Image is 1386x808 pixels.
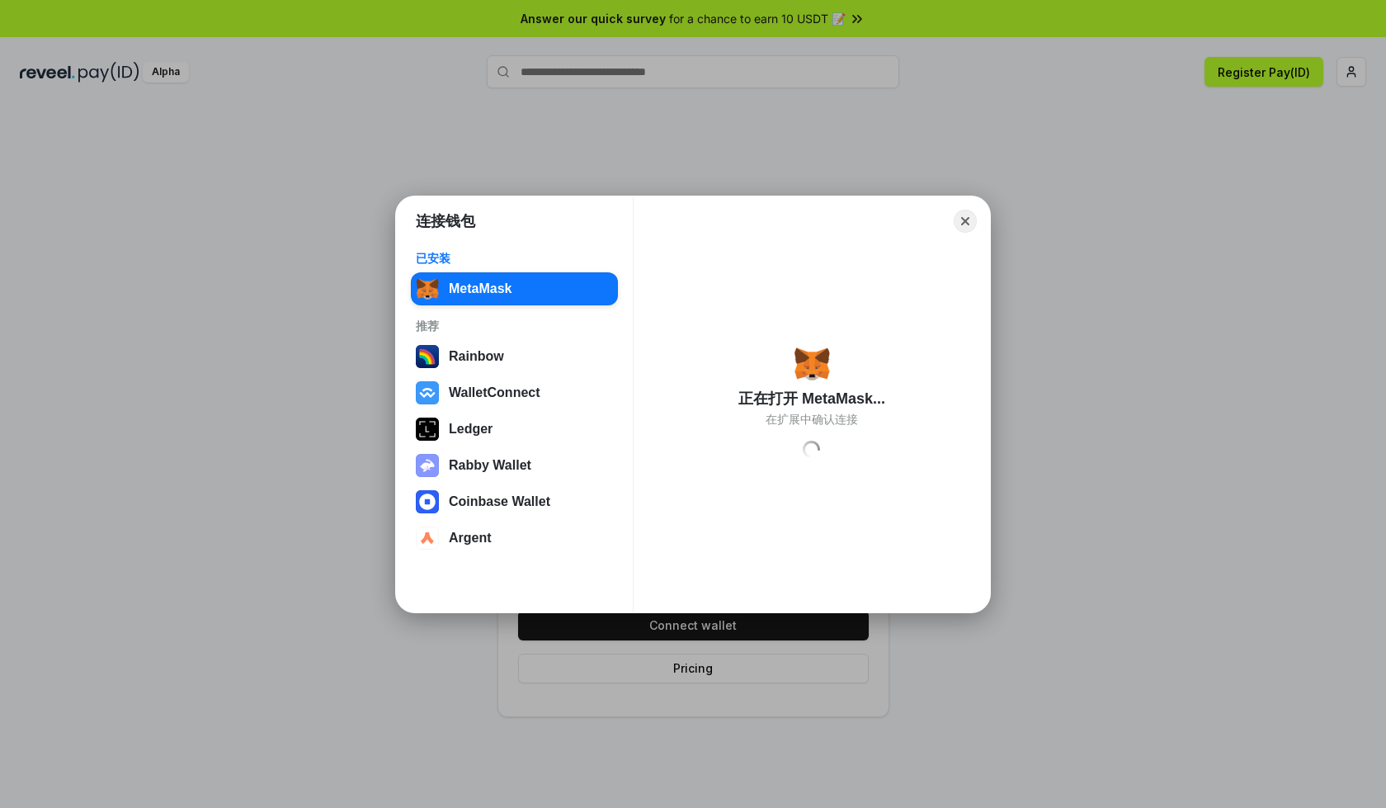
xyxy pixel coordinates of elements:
div: 已安装 [416,251,613,266]
div: Ledger [449,422,493,437]
button: Close [954,210,977,233]
button: Coinbase Wallet [411,485,618,518]
div: WalletConnect [449,385,540,400]
img: svg+xml,%3Csvg%20xmlns%3D%22http%3A%2F%2Fwww.w3.org%2F2000%2Fsvg%22%20width%3D%2228%22%20height%3... [416,418,439,441]
img: svg+xml,%3Csvg%20fill%3D%22none%22%20height%3D%2233%22%20viewBox%3D%220%200%2035%2033%22%20width%... [794,346,830,382]
div: MetaMask [449,281,511,296]
button: Rabby Wallet [411,449,618,482]
button: MetaMask [411,272,618,305]
div: 在扩展中确认连接 [766,412,858,427]
img: svg+xml,%3Csvg%20width%3D%2228%22%20height%3D%2228%22%20viewBox%3D%220%200%2028%2028%22%20fill%3D... [416,490,439,513]
button: Ledger [411,413,618,446]
img: svg+xml,%3Csvg%20width%3D%2228%22%20height%3D%2228%22%20viewBox%3D%220%200%2028%2028%22%20fill%3D... [416,527,439,550]
button: Rainbow [411,340,618,373]
div: Rabby Wallet [449,458,531,473]
div: Argent [449,531,492,546]
button: WalletConnect [411,376,618,409]
img: svg+xml,%3Csvg%20width%3D%22120%22%20height%3D%22120%22%20viewBox%3D%220%200%20120%20120%22%20fil... [416,345,439,368]
div: 正在打开 MetaMask... [738,389,885,409]
div: 推荐 [416,319,613,333]
img: svg+xml,%3Csvg%20xmlns%3D%22http%3A%2F%2Fwww.w3.org%2F2000%2Fsvg%22%20fill%3D%22none%22%20viewBox... [416,454,439,477]
button: Argent [411,522,618,555]
div: Coinbase Wallet [449,494,550,509]
img: svg+xml,%3Csvg%20width%3D%2228%22%20height%3D%2228%22%20viewBox%3D%220%200%2028%2028%22%20fill%3D... [416,381,439,404]
img: svg+xml,%3Csvg%20fill%3D%22none%22%20height%3D%2233%22%20viewBox%3D%220%200%2035%2033%22%20width%... [416,277,439,300]
h1: 连接钱包 [416,211,475,231]
div: Rainbow [449,349,504,364]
